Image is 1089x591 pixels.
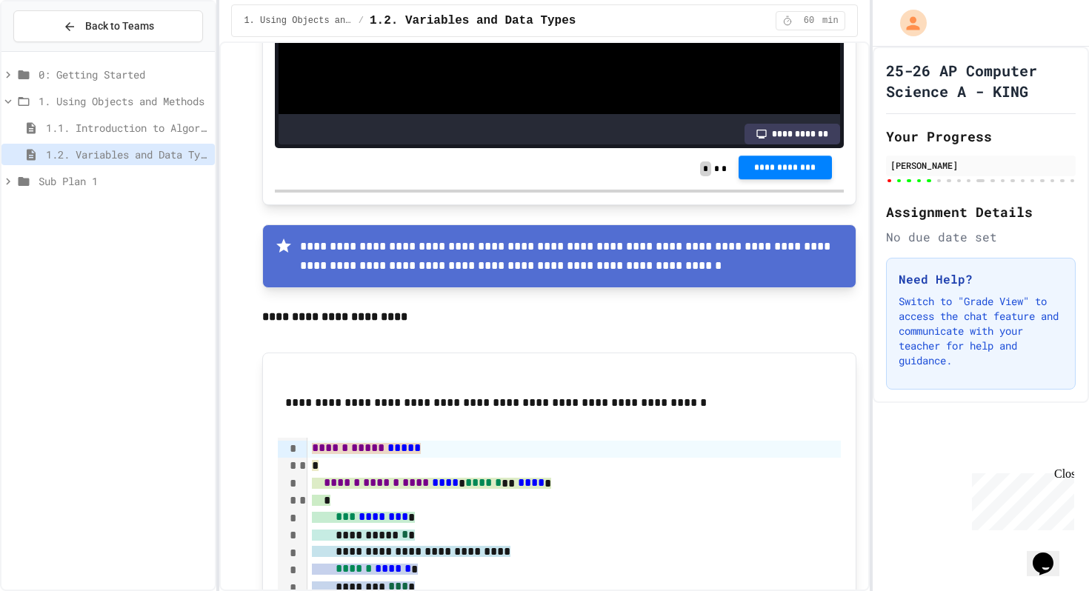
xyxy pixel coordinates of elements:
[6,6,102,94] div: Chat with us now!Close
[39,93,209,109] span: 1. Using Objects and Methods
[1027,532,1074,576] iframe: chat widget
[822,15,839,27] span: min
[85,19,154,34] span: Back to Teams
[797,15,821,27] span: 60
[899,270,1063,288] h3: Need Help?
[39,173,209,189] span: Sub Plan 1
[899,294,1063,368] p: Switch to "Grade View" to access the chat feature and communicate with your teacher for help and ...
[244,15,352,27] span: 1. Using Objects and Methods
[359,15,364,27] span: /
[890,158,1071,172] div: [PERSON_NAME]
[13,10,203,42] button: Back to Teams
[886,60,1076,101] h1: 25-26 AP Computer Science A - KING
[46,147,209,162] span: 1.2. Variables and Data Types
[885,6,930,40] div: My Account
[966,467,1074,530] iframe: chat widget
[886,126,1076,147] h2: Your Progress
[886,201,1076,222] h2: Assignment Details
[370,12,576,30] span: 1.2. Variables and Data Types
[46,120,209,136] span: 1.1. Introduction to Algorithms, Programming, and Compilers
[39,67,209,82] span: 0: Getting Started
[886,228,1076,246] div: No due date set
